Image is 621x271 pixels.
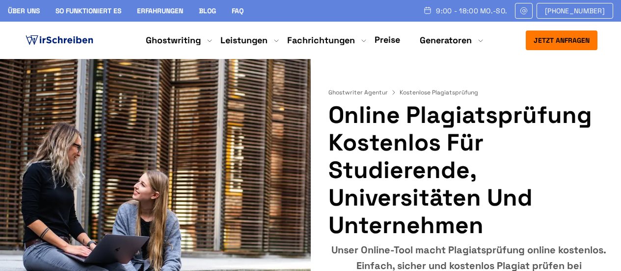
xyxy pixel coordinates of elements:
a: Fachrichtungen [287,34,355,46]
a: Ghostwriter Agentur [328,89,398,96]
a: [PHONE_NUMBER] [537,3,613,19]
a: Preise [375,34,400,45]
a: Blog [199,6,216,15]
a: Leistungen [220,34,268,46]
img: Schedule [423,6,432,14]
button: Jetzt anfragen [526,30,597,50]
a: Über uns [8,6,40,15]
a: Generatoren [420,34,472,46]
span: [PHONE_NUMBER] [545,7,605,15]
a: So funktioniert es [55,6,121,15]
span: Kostenlose Plagiatsprüfung [400,89,478,96]
img: logo ghostwriter-österreich [24,33,95,48]
span: 9:00 - 18:00 Mo.-So. [436,7,507,15]
a: Erfahrungen [137,6,183,15]
a: FAQ [232,6,243,15]
h1: Online Plagiatsprüfung kostenlos für Studierende, Universitäten und Unternehmen [328,101,609,239]
img: Email [519,7,528,15]
a: Ghostwriting [146,34,201,46]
